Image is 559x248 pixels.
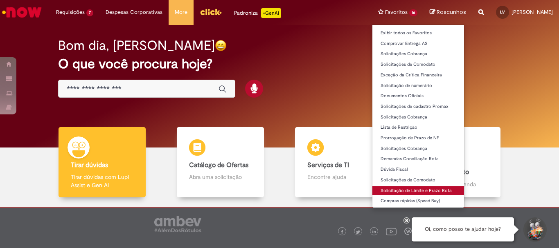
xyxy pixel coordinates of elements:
a: Comprovar Entrega AS [372,39,464,48]
a: Demandas Conciliação Rota [372,154,464,163]
span: 7 [86,9,93,16]
img: logo_footer_facebook.png [340,230,344,234]
a: Serviços de TI Encontre ajuda [279,127,398,198]
b: Tirar dúvidas [71,161,108,169]
img: ServiceNow [1,4,43,20]
b: Catálogo de Ofertas [189,161,248,169]
div: Padroniza [234,8,281,18]
span: LV [500,9,505,15]
img: logo_footer_youtube.png [386,226,397,237]
p: Abra uma solicitação [189,173,251,181]
a: Rascunhos [430,9,466,16]
span: Requisições [56,8,85,16]
a: Compras rápidas (Speed Buy) [372,197,464,206]
a: Solicitações Cobrança [372,144,464,153]
p: Encontre ajuda [307,173,370,181]
a: Tirar dúvidas Tirar dúvidas com Lupi Assist e Gen Ai [43,127,161,198]
p: Tirar dúvidas com Lupi Assist e Gen Ai [71,173,133,189]
a: Solicitações Cobrança [372,113,464,122]
img: click_logo_yellow_360x200.png [200,6,222,18]
a: Solicitação de Limite e Prazo Rota [372,186,464,195]
button: Iniciar Conversa de Suporte [522,217,547,242]
a: Dúvida Fiscal [372,165,464,174]
a: Exibir todos os Favoritos [372,29,464,38]
ul: Favoritos [372,25,464,208]
h2: O que você procura hoje? [58,57,501,71]
img: logo_footer_ambev_rotulo_gray.png [154,216,201,232]
b: Serviços de TI [307,161,349,169]
span: Favoritos [385,8,408,16]
span: 16 [409,9,417,16]
img: logo_footer_workplace.png [404,228,412,235]
span: [PERSON_NAME] [512,9,553,16]
div: Oi, como posso te ajudar hoje? [412,217,514,241]
img: logo_footer_twitter.png [356,230,360,234]
img: happy-face.png [215,40,227,51]
a: Solicitações Cobrança [372,49,464,58]
h2: Bom dia, [PERSON_NAME] [58,38,215,53]
a: Solicitações de cadastro Promax [372,102,464,111]
a: Solicitações de Comodato [372,60,464,69]
a: Solicitação de numerário [372,81,464,90]
a: Lista de Restrição [372,123,464,132]
img: logo_footer_linkedin.png [372,230,376,235]
a: Catálogo de Ofertas Abra uma solicitação [161,127,279,198]
a: Documentos Oficiais [372,92,464,101]
span: More [175,8,187,16]
a: Prorrogação de Prazo de NF [372,134,464,143]
span: Rascunhos [437,8,466,16]
a: Solicitações de Comodato [372,176,464,185]
p: +GenAi [261,8,281,18]
a: Exceção da Crítica Financeira [372,71,464,80]
span: Despesas Corporativas [106,8,162,16]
